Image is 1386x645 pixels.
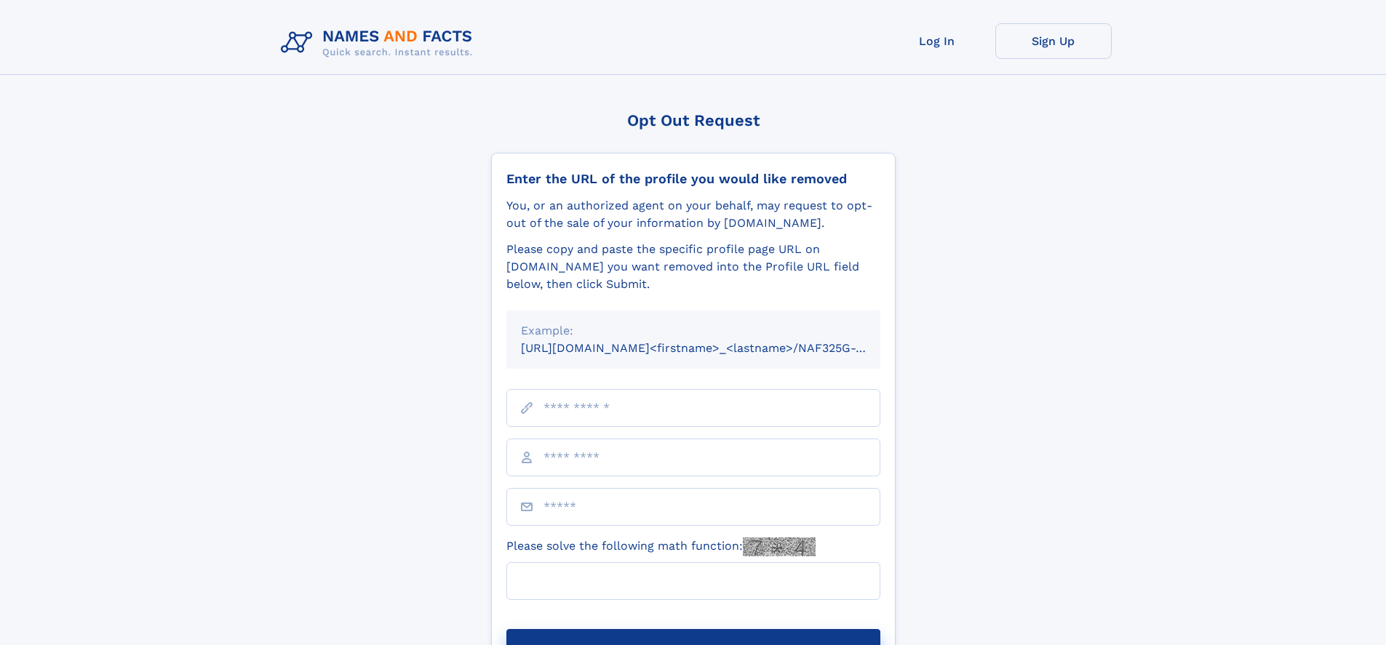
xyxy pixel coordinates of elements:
[506,197,880,232] div: You, or an authorized agent on your behalf, may request to opt-out of the sale of your informatio...
[506,171,880,187] div: Enter the URL of the profile you would like removed
[275,23,485,63] img: Logo Names and Facts
[521,341,908,355] small: [URL][DOMAIN_NAME]<firstname>_<lastname>/NAF325G-xxxxxxxx
[506,241,880,293] div: Please copy and paste the specific profile page URL on [DOMAIN_NAME] you want removed into the Pr...
[506,537,816,556] label: Please solve the following math function:
[491,111,896,129] div: Opt Out Request
[879,23,995,59] a: Log In
[521,322,866,340] div: Example:
[995,23,1112,59] a: Sign Up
